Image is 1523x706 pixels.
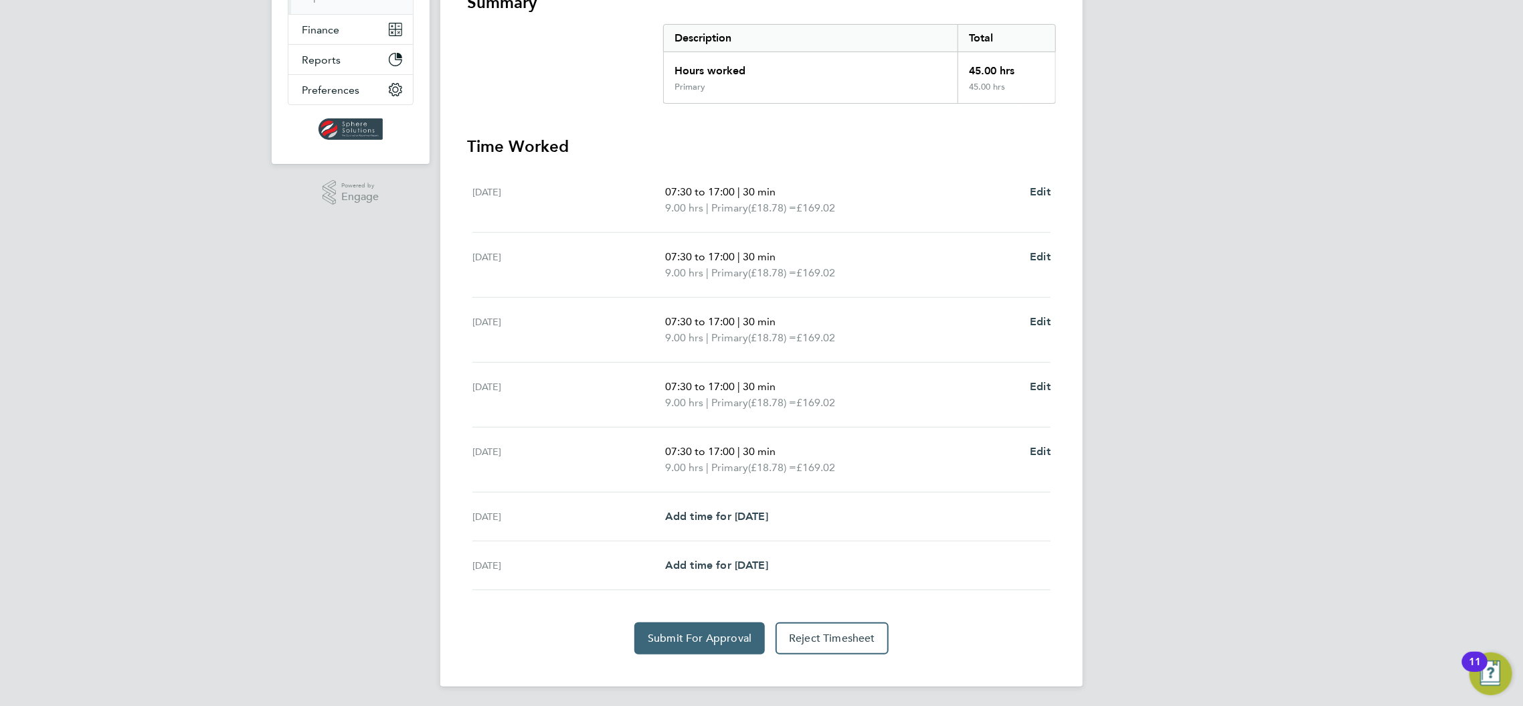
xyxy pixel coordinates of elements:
[1030,249,1051,265] a: Edit
[776,622,889,654] button: Reject Timesheet
[743,380,776,393] span: 30 min
[288,15,413,44] button: Finance
[472,509,665,525] div: [DATE]
[706,201,709,214] span: |
[1030,444,1051,460] a: Edit
[323,180,379,205] a: Powered byEngage
[472,379,665,411] div: [DATE]
[1469,662,1481,679] div: 11
[1030,250,1051,263] span: Edit
[748,266,796,279] span: (£18.78) =
[796,331,835,344] span: £169.02
[302,54,341,66] span: Reports
[796,396,835,409] span: £169.02
[665,510,768,523] span: Add time for [DATE]
[1030,185,1051,198] span: Edit
[665,315,735,328] span: 07:30 to 17:00
[789,632,875,645] span: Reject Timesheet
[634,622,765,654] button: Submit For Approval
[711,330,748,346] span: Primary
[665,250,735,263] span: 07:30 to 17:00
[743,185,776,198] span: 30 min
[958,25,1055,52] div: Total
[743,250,776,263] span: 30 min
[665,380,735,393] span: 07:30 to 17:00
[958,82,1055,103] div: 45.00 hrs
[665,396,703,409] span: 9.00 hrs
[341,191,379,203] span: Engage
[341,180,379,191] span: Powered by
[1030,445,1051,458] span: Edit
[737,315,740,328] span: |
[288,118,414,140] a: Go to home page
[288,75,413,104] button: Preferences
[665,266,703,279] span: 9.00 hrs
[1030,184,1051,200] a: Edit
[1030,380,1051,393] span: Edit
[748,396,796,409] span: (£18.78) =
[467,136,1056,157] h3: Time Worked
[743,445,776,458] span: 30 min
[664,25,958,52] div: Description
[706,266,709,279] span: |
[958,52,1055,82] div: 45.00 hrs
[664,52,958,82] div: Hours worked
[748,461,796,474] span: (£18.78) =
[472,184,665,216] div: [DATE]
[1469,652,1512,695] button: Open Resource Center, 11 new notifications
[665,185,735,198] span: 07:30 to 17:00
[737,185,740,198] span: |
[302,23,339,36] span: Finance
[665,445,735,458] span: 07:30 to 17:00
[665,509,768,525] a: Add time for [DATE]
[665,559,768,571] span: Add time for [DATE]
[711,265,748,281] span: Primary
[737,250,740,263] span: |
[743,315,776,328] span: 30 min
[706,461,709,474] span: |
[302,84,359,96] span: Preferences
[737,445,740,458] span: |
[472,249,665,281] div: [DATE]
[796,266,835,279] span: £169.02
[796,461,835,474] span: £169.02
[472,444,665,476] div: [DATE]
[796,201,835,214] span: £169.02
[711,460,748,476] span: Primary
[711,200,748,216] span: Primary
[288,45,413,74] button: Reports
[472,557,665,573] div: [DATE]
[711,395,748,411] span: Primary
[675,82,705,92] div: Primary
[748,331,796,344] span: (£18.78) =
[1030,314,1051,330] a: Edit
[737,380,740,393] span: |
[748,201,796,214] span: (£18.78) =
[665,461,703,474] span: 9.00 hrs
[648,632,751,645] span: Submit For Approval
[706,331,709,344] span: |
[665,331,703,344] span: 9.00 hrs
[663,24,1056,104] div: Summary
[472,314,665,346] div: [DATE]
[1030,315,1051,328] span: Edit
[1030,379,1051,395] a: Edit
[706,396,709,409] span: |
[665,557,768,573] a: Add time for [DATE]
[319,118,383,140] img: spheresolutions-logo-retina.png
[665,201,703,214] span: 9.00 hrs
